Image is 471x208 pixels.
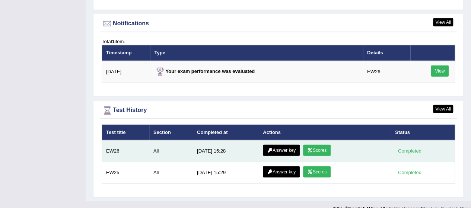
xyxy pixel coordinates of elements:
td: All [149,162,193,184]
th: Section [149,125,193,140]
td: EW26 [363,61,410,83]
b: 1 [112,39,114,44]
th: Timestamp [102,45,150,61]
a: View [431,65,449,77]
th: Details [363,45,410,61]
th: Completed at [193,125,259,140]
th: Test title [102,125,149,140]
strong: Your exam performance was evaluated [155,68,255,74]
td: [DATE] 15:29 [193,162,259,184]
div: Total item. [102,38,455,45]
div: Notifications [102,18,455,29]
a: Scores [303,166,331,177]
a: Scores [303,145,331,156]
th: Actions [259,125,391,140]
a: Answer key [263,166,300,177]
div: Completed [395,147,424,155]
td: All [149,140,193,162]
th: Status [391,125,455,140]
td: EW25 [102,162,149,184]
div: Test History [102,105,455,116]
td: EW26 [102,140,149,162]
a: View All [433,18,453,26]
a: Answer key [263,145,300,156]
td: [DATE] 15:28 [193,140,259,162]
td: [DATE] [102,61,150,83]
div: Completed [395,169,424,177]
a: View All [433,105,453,113]
th: Type [150,45,363,61]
